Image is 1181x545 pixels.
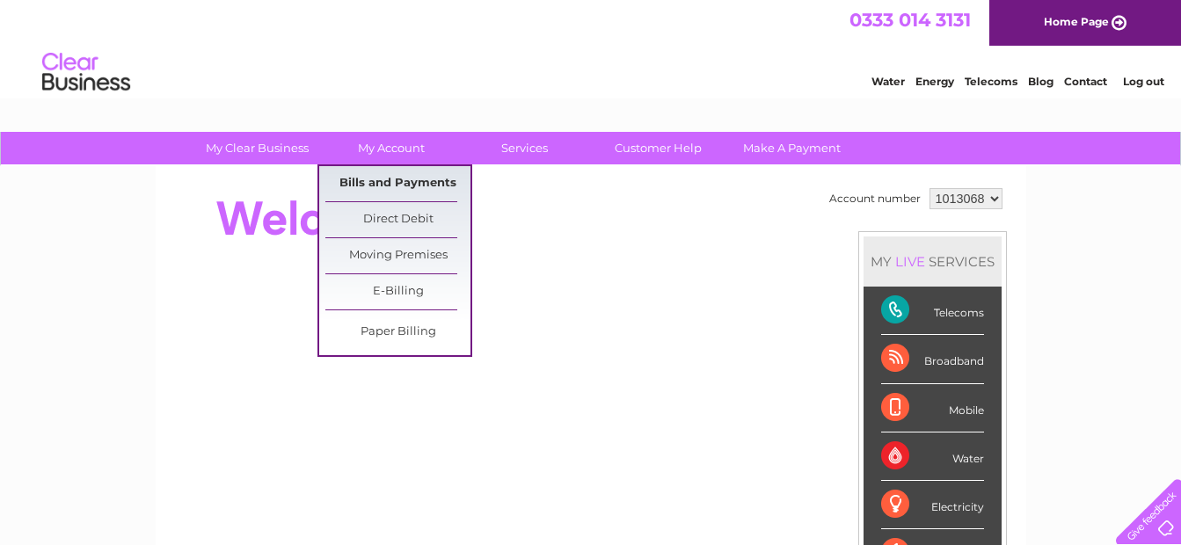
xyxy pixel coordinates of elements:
[176,10,1007,85] div: Clear Business is a trading name of Verastar Limited (registered in [GEOGRAPHIC_DATA] No. 3667643...
[825,184,925,214] td: Account number
[325,238,470,273] a: Moving Premises
[41,46,131,99] img: logo.png
[325,274,470,309] a: E-Billing
[881,432,984,481] div: Water
[325,315,470,350] a: Paper Billing
[864,236,1002,287] div: MY SERVICES
[1123,75,1164,88] a: Log out
[325,202,470,237] a: Direct Debit
[586,132,731,164] a: Customer Help
[892,253,929,270] div: LIVE
[881,287,984,335] div: Telecoms
[1028,75,1053,88] a: Blog
[881,384,984,432] div: Mobile
[849,9,971,31] a: 0333 014 3131
[881,481,984,529] div: Electricity
[915,75,954,88] a: Energy
[881,335,984,383] div: Broadband
[871,75,905,88] a: Water
[452,132,597,164] a: Services
[965,75,1017,88] a: Telecoms
[325,166,470,201] a: Bills and Payments
[1064,75,1107,88] a: Contact
[719,132,864,164] a: Make A Payment
[185,132,330,164] a: My Clear Business
[318,132,463,164] a: My Account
